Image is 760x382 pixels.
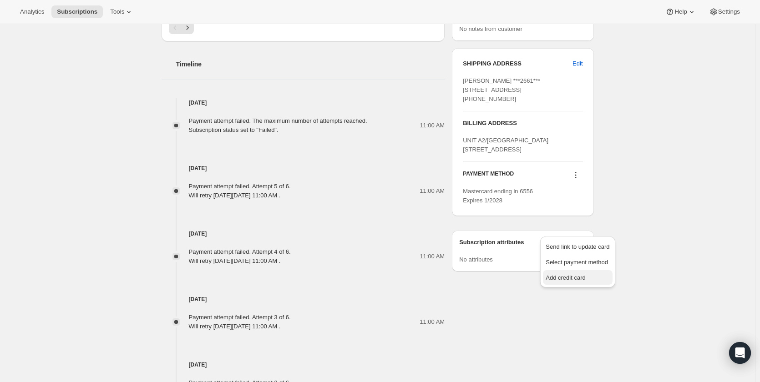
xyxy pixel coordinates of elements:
[660,5,701,18] button: Help
[459,238,565,251] h3: Subscription attributes
[573,59,583,68] span: Edit
[420,121,445,130] span: 11:00 AM
[420,317,445,327] span: 11:00 AM
[169,21,438,34] nav: Pagination
[420,186,445,196] span: 11:00 AM
[459,25,522,32] span: No notes from customer
[110,8,124,15] span: Tools
[162,98,445,107] h4: [DATE]
[176,60,445,69] h2: Timeline
[162,295,445,304] h4: [DATE]
[463,77,540,102] span: [PERSON_NAME] ***2661*** [STREET_ADDRESS] [PHONE_NUMBER]
[57,8,97,15] span: Subscriptions
[189,313,291,331] div: Payment attempt failed. Attempt 3 of 6. Will retry [DATE][DATE] 11:00 AM .
[162,164,445,173] h4: [DATE]
[543,239,612,254] button: Send link to update card
[459,256,493,263] span: No attributes
[543,255,612,269] button: Select payment method
[567,56,588,71] button: Edit
[162,229,445,238] h4: [DATE]
[189,247,291,266] div: Payment attempt failed. Attempt 4 of 6. Will retry [DATE][DATE] 11:00 AM .
[543,270,612,285] button: Add credit card
[189,116,367,135] div: Payment attempt failed. The maximum number of attempts reached. Subscription status set to "Failed".
[463,119,583,128] h3: BILLING ADDRESS
[718,8,740,15] span: Settings
[463,170,514,182] h3: PAYMENT METHOD
[51,5,103,18] button: Subscriptions
[162,360,445,369] h4: [DATE]
[420,252,445,261] span: 11:00 AM
[546,243,609,250] span: Send link to update card
[463,188,533,204] span: Mastercard ending in 6556 Expires 1/2028
[463,59,573,68] h3: SHIPPING ADDRESS
[729,342,751,364] div: Open Intercom Messenger
[15,5,50,18] button: Analytics
[704,5,745,18] button: Settings
[20,8,44,15] span: Analytics
[105,5,139,18] button: Tools
[546,259,608,266] span: Select payment method
[189,182,291,200] div: Payment attempt failed. Attempt 5 of 6. Will retry [DATE][DATE] 11:00 AM .
[181,21,194,34] button: Next
[463,137,548,153] span: UNIT A2/[GEOGRAPHIC_DATA] [STREET_ADDRESS]
[546,274,585,281] span: Add credit card
[674,8,687,15] span: Help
